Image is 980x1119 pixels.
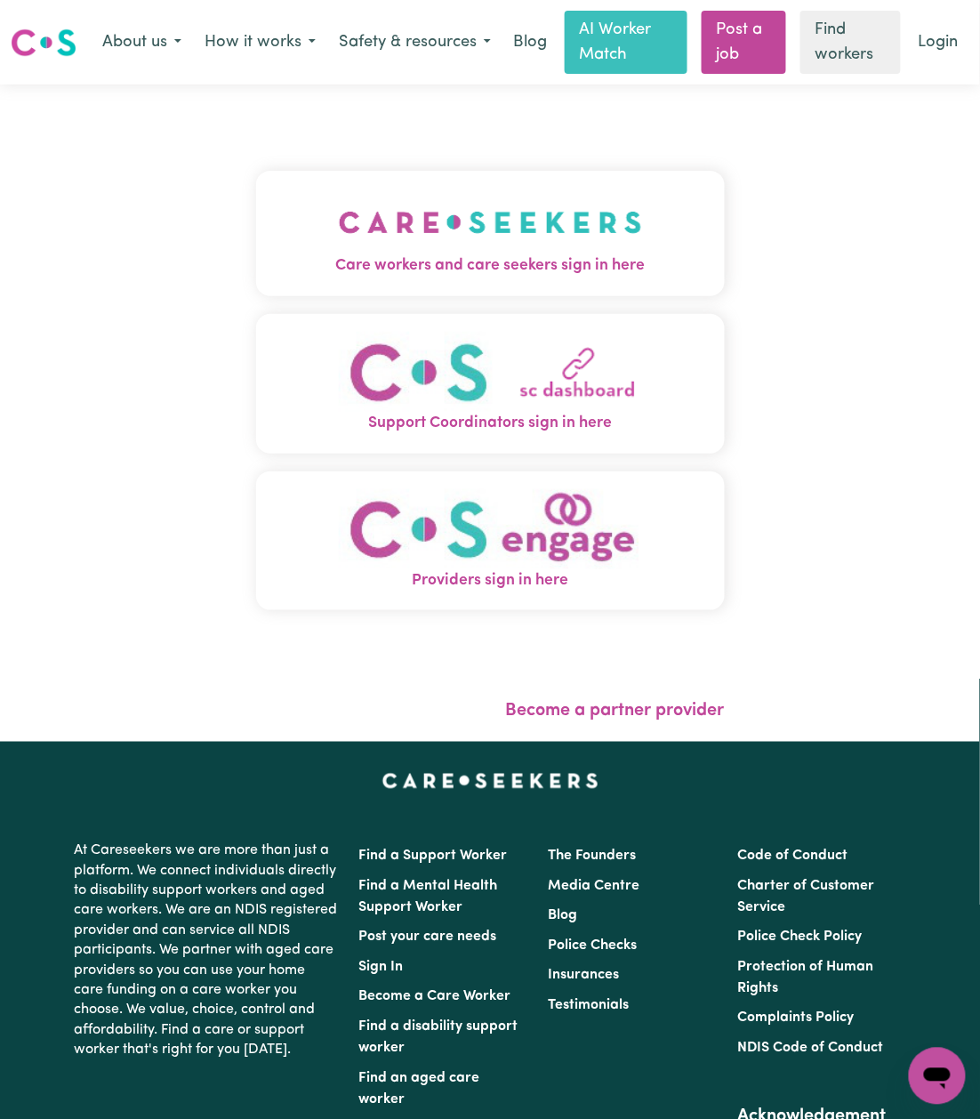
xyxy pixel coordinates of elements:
a: Careseekers logo [11,22,76,63]
a: Code of Conduct [738,849,848,864]
button: Safety & resources [327,24,502,61]
a: Sign In [358,961,403,975]
a: Find a Support Worker [358,849,507,864]
a: Login [908,23,969,62]
span: Support Coordinators sign in here [256,413,725,436]
a: NDIS Code of Conduct [738,1042,884,1056]
a: Find an aged care worker [358,1072,479,1107]
a: Post a job [702,11,786,74]
a: Find a disability support worker [358,1020,518,1056]
iframe: Button to launch messaging window [909,1048,966,1105]
a: Become a Care Worker [358,990,510,1004]
button: Providers sign in here [256,471,725,611]
a: Police Check Policy [738,930,863,945]
a: Blog [548,909,577,923]
p: At Careseekers we are more than just a platform. We connect individuals directly to disability su... [74,834,337,1067]
a: Testimonials [548,999,629,1013]
a: Careseekers home page [382,774,598,788]
span: Care workers and care seekers sign in here [256,255,725,278]
a: AI Worker Match [565,11,687,74]
button: About us [91,24,193,61]
a: Media Centre [548,880,639,894]
button: How it works [193,24,327,61]
button: Support Coordinators sign in here [256,314,725,454]
a: Police Checks [548,939,637,954]
a: Blog [502,23,558,62]
a: Protection of Human Rights [738,961,874,996]
a: Find workers [800,11,901,74]
a: Insurances [548,969,619,983]
a: Complaints Policy [738,1011,855,1026]
a: Post your care needs [358,930,496,945]
span: Providers sign in here [256,569,725,592]
a: Become a partner provider [506,702,725,720]
a: The Founders [548,849,636,864]
button: Care workers and care seekers sign in here [256,172,725,296]
img: Careseekers logo [11,27,76,59]
a: Find a Mental Health Support Worker [358,880,497,915]
a: Charter of Customer Service [738,880,875,915]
